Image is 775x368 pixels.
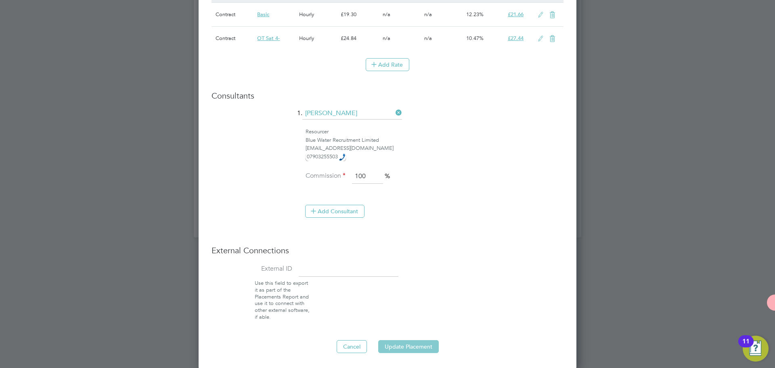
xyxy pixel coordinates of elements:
[466,11,484,18] span: 12.23%
[306,144,563,153] div: [EMAIL_ADDRESS][DOMAIN_NAME]
[257,11,269,18] span: Basic
[424,35,432,42] span: n/a
[339,154,346,161] img: hfpfyWBK5wQHBAGPgDf9c6qAYOxxMAAAAASUVORK5CYII=
[302,107,402,120] input: Search for...
[297,3,339,26] div: Hourly
[508,11,524,18] span: £21.66
[257,35,280,42] span: OT Sat 4-
[743,336,769,362] button: Open Resource Center, 11 new notifications
[306,128,563,136] div: Resourcer
[212,90,563,101] h3: Consultants
[339,27,380,50] div: £24.84
[214,3,255,26] div: Contract
[306,153,346,161] div: Call: 07903255503
[337,340,367,353] button: Cancel
[212,245,563,256] h3: External Connections
[214,27,255,50] div: Contract
[339,3,380,26] div: £19.30
[212,265,292,273] label: External ID
[255,280,310,320] span: Use this field to export it as part of the Placements Report and use it to connect with other ext...
[212,107,563,128] li: 1.
[383,35,390,42] span: n/a
[742,341,750,352] div: 11
[385,172,390,180] span: %
[366,58,409,71] button: Add Rate
[424,11,432,18] span: n/a
[378,340,439,353] button: Update Placement
[305,172,346,180] label: Commission
[306,136,563,145] div: Blue Water Recruitment Limited
[508,35,524,42] span: £27.44
[305,205,364,218] button: Add Consultant
[466,35,484,42] span: 10.47%
[383,11,390,18] span: n/a
[297,27,339,50] div: Hourly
